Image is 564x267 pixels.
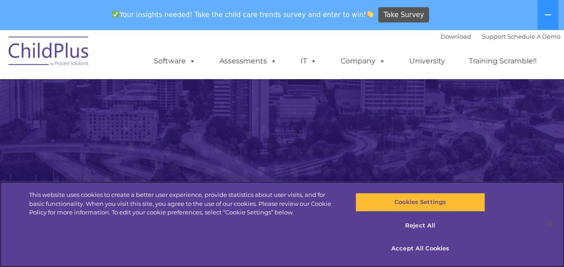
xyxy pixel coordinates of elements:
[112,11,119,18] img: ✅
[125,96,163,103] span: Phone number
[125,59,152,66] span: Last name
[384,7,424,23] span: Take Survey
[482,33,506,40] a: Support
[355,216,485,235] button: Reject All
[210,52,286,70] a: Assessments
[109,6,377,23] span: Your insights needed! Take the child care trends survey and enter to win!
[367,11,373,18] img: 👏
[332,52,394,70] a: Company
[355,193,485,212] button: Cookies Settings
[355,239,485,258] button: Accept All Cookies
[460,52,546,70] a: Training Scramble!!
[400,52,454,70] a: University
[4,30,94,75] img: ChildPlus by Procare Solutions
[507,33,560,40] a: Schedule A Demo
[145,52,205,70] a: Software
[441,33,471,40] a: Download
[29,191,338,217] div: This website uses cookies to create a better user experience, provide statistics about user visit...
[292,52,326,70] a: IT
[540,214,560,233] button: Close
[378,7,429,23] a: Take Survey
[441,33,560,40] font: |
